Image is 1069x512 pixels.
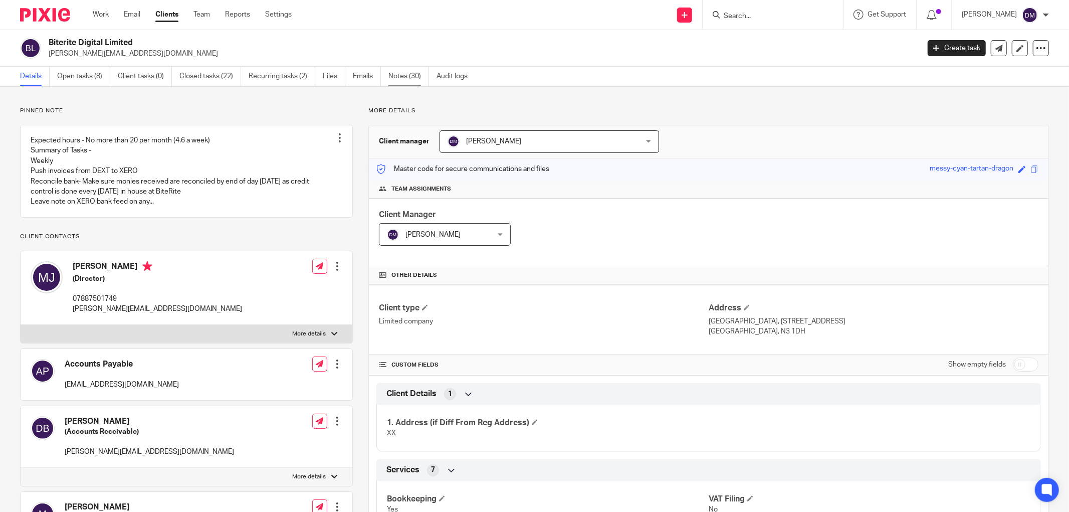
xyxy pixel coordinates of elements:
[31,359,55,383] img: svg%3E
[73,274,242,284] h5: (Director)
[723,12,813,21] input: Search
[65,427,234,437] h5: (Accounts Receivable)
[323,67,345,86] a: Files
[387,229,399,241] img: svg%3E
[49,49,913,59] p: [PERSON_NAME][EMAIL_ADDRESS][DOMAIN_NAME]
[31,416,55,440] img: svg%3E
[379,316,709,326] p: Limited company
[391,271,437,279] span: Other details
[93,10,109,20] a: Work
[376,164,549,174] p: Master code for secure communications and files
[65,416,234,427] h4: [PERSON_NAME]
[387,418,709,428] h4: 1. Address (if Diff From Reg Address)
[466,138,521,145] span: [PERSON_NAME]
[431,465,435,475] span: 7
[437,67,475,86] a: Audit logs
[73,261,242,274] h4: [PERSON_NAME]
[293,473,326,481] p: More details
[368,107,1049,115] p: More details
[124,10,140,20] a: Email
[118,67,172,86] a: Client tasks (0)
[928,40,986,56] a: Create task
[20,67,50,86] a: Details
[448,135,460,147] img: svg%3E
[265,10,292,20] a: Settings
[353,67,381,86] a: Emails
[948,360,1006,370] label: Show empty fields
[49,38,740,48] h2: Biterite Digital Limited
[709,303,1038,313] h4: Address
[868,11,906,18] span: Get Support
[179,67,241,86] a: Closed tasks (22)
[249,67,315,86] a: Recurring tasks (2)
[405,231,461,238] span: [PERSON_NAME]
[65,447,234,457] p: [PERSON_NAME][EMAIL_ADDRESS][DOMAIN_NAME]
[225,10,250,20] a: Reports
[73,294,242,304] p: 07887501749
[293,330,326,338] p: More details
[386,389,437,399] span: Client Details
[448,389,452,399] span: 1
[20,38,41,59] img: svg%3E
[379,136,430,146] h3: Client manager
[709,494,1030,504] h4: VAT Filing
[930,163,1013,175] div: messy-cyan-tartan-dragon
[391,185,451,193] span: Team assignments
[20,8,70,22] img: Pixie
[387,494,709,504] h4: Bookkeeping
[65,380,179,390] p: [EMAIL_ADDRESS][DOMAIN_NAME]
[73,304,242,314] p: [PERSON_NAME][EMAIL_ADDRESS][DOMAIN_NAME]
[388,67,429,86] a: Notes (30)
[31,261,63,293] img: svg%3E
[57,67,110,86] a: Open tasks (8)
[20,107,353,115] p: Pinned note
[386,465,419,475] span: Services
[155,10,178,20] a: Clients
[387,430,396,437] span: XX
[379,303,709,313] h4: Client type
[142,261,152,271] i: Primary
[962,10,1017,20] p: [PERSON_NAME]
[709,326,1038,336] p: [GEOGRAPHIC_DATA], N3 1DH
[1022,7,1038,23] img: svg%3E
[20,233,353,241] p: Client contacts
[379,211,436,219] span: Client Manager
[65,359,179,370] h4: Accounts Payable
[193,10,210,20] a: Team
[379,361,709,369] h4: CUSTOM FIELDS
[709,316,1038,326] p: [GEOGRAPHIC_DATA], [STREET_ADDRESS]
